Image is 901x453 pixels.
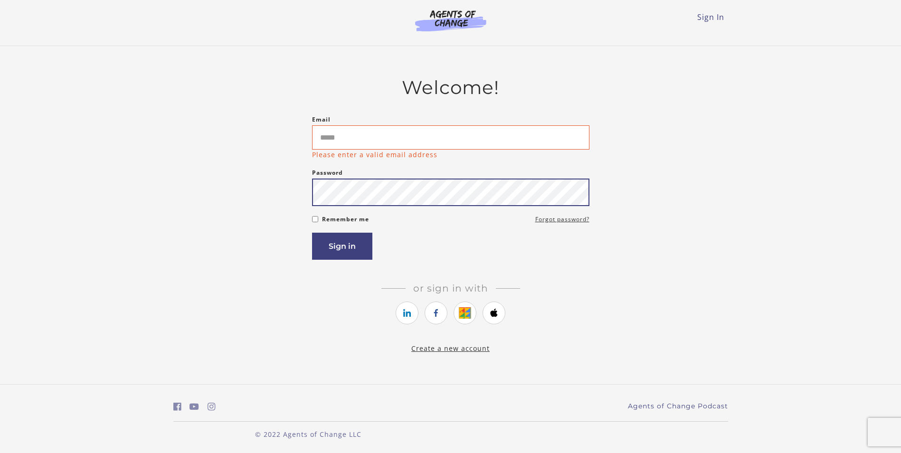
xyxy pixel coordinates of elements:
a: https://courses.thinkific.com/users/auth/apple?ss%5Breferral%5D=&ss%5Buser_return_to%5D=&ss%5Bvis... [483,302,505,324]
i: https://www.facebook.com/groups/aswbtestprep (Open in a new window) [173,402,181,411]
a: https://www.instagram.com/agentsofchangeprep/ (Open in a new window) [208,400,216,414]
a: https://www.youtube.com/c/AgentsofChangeTestPrepbyMeaganMitchell (Open in a new window) [190,400,199,414]
label: Remember me [322,214,369,225]
p: © 2022 Agents of Change LLC [173,429,443,439]
i: https://www.instagram.com/agentsofchangeprep/ (Open in a new window) [208,402,216,411]
a: Create a new account [411,344,490,353]
a: https://courses.thinkific.com/users/auth/facebook?ss%5Breferral%5D=&ss%5Buser_return_to%5D=&ss%5B... [425,302,447,324]
label: Password [312,167,343,179]
p: Please enter a valid email address [312,150,437,160]
a: https://courses.thinkific.com/users/auth/google?ss%5Breferral%5D=&ss%5Buser_return_to%5D=&ss%5Bvi... [454,302,476,324]
img: Agents of Change Logo [405,9,496,31]
a: Forgot password? [535,214,589,225]
a: Agents of Change Podcast [628,401,728,411]
label: Email [312,114,331,125]
span: Or sign in with [406,283,496,294]
i: https://www.youtube.com/c/AgentsofChangeTestPrepbyMeaganMitchell (Open in a new window) [190,402,199,411]
button: Sign in [312,233,372,260]
h2: Welcome! [312,76,589,99]
a: https://www.facebook.com/groups/aswbtestprep (Open in a new window) [173,400,181,414]
a: https://courses.thinkific.com/users/auth/linkedin?ss%5Breferral%5D=&ss%5Buser_return_to%5D=&ss%5B... [396,302,418,324]
a: Sign In [697,12,724,22]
